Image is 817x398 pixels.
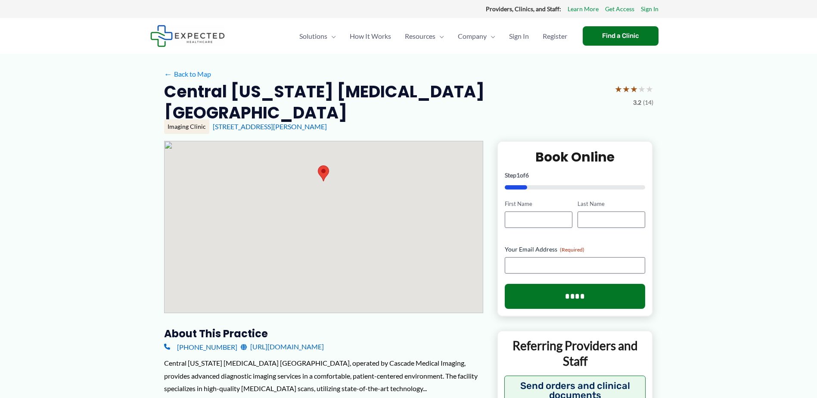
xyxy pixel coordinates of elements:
span: Resources [405,21,435,51]
a: [URL][DOMAIN_NAME] [241,340,324,353]
span: ★ [638,81,646,97]
p: Step of [505,172,646,178]
span: Menu Toggle [487,21,495,51]
a: [PHONE_NUMBER] [164,340,237,353]
span: 6 [525,171,529,179]
h3: About this practice [164,327,483,340]
a: Register [536,21,574,51]
span: Company [458,21,487,51]
h2: Central [US_STATE] [MEDICAL_DATA] [GEOGRAPHIC_DATA] [164,81,608,124]
span: Menu Toggle [435,21,444,51]
div: Imaging Clinic [164,119,209,134]
span: (14) [643,97,653,108]
span: Menu Toggle [327,21,336,51]
a: Learn More [568,3,599,15]
span: ← [164,70,172,78]
label: First Name [505,200,572,208]
span: ★ [615,81,622,97]
a: Find a Clinic [583,26,659,46]
p: Referring Providers and Staff [504,338,646,369]
a: SolutionsMenu Toggle [292,21,343,51]
h2: Book Online [505,149,646,165]
a: How It Works [343,21,398,51]
span: (Required) [560,246,584,253]
span: ★ [646,81,653,97]
nav: Primary Site Navigation [292,21,574,51]
label: Last Name [578,200,645,208]
strong: Providers, Clinics, and Staff: [486,5,561,12]
a: Sign In [641,3,659,15]
span: ★ [622,81,630,97]
span: Sign In [509,21,529,51]
a: Get Access [605,3,634,15]
a: [STREET_ADDRESS][PERSON_NAME] [213,122,327,131]
span: How It Works [350,21,391,51]
label: Your Email Address [505,245,646,254]
div: Central [US_STATE] [MEDICAL_DATA] [GEOGRAPHIC_DATA], operated by Cascade Medical Imaging, provide... [164,357,483,395]
a: Sign In [502,21,536,51]
span: 1 [516,171,520,179]
a: CompanyMenu Toggle [451,21,502,51]
span: ★ [630,81,638,97]
span: Solutions [299,21,327,51]
img: Expected Healthcare Logo - side, dark font, small [150,25,225,47]
a: ←Back to Map [164,68,211,81]
span: 3.2 [633,97,641,108]
a: ResourcesMenu Toggle [398,21,451,51]
span: Register [543,21,567,51]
